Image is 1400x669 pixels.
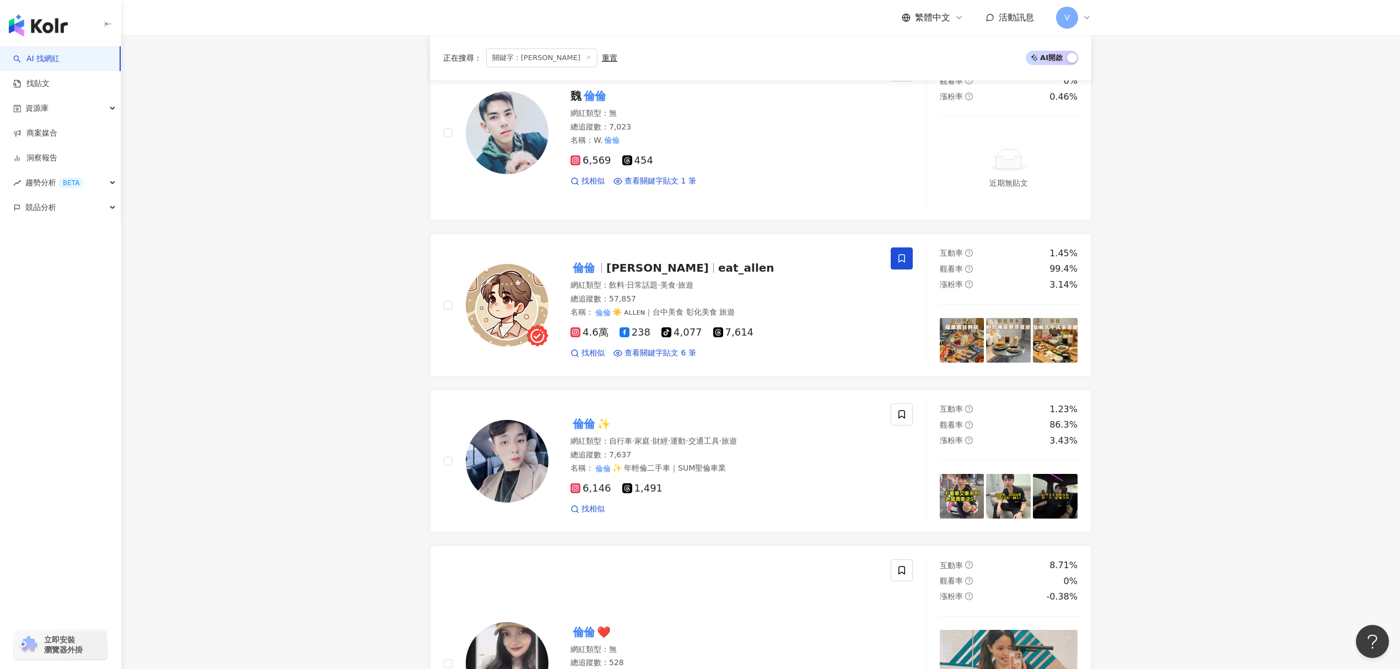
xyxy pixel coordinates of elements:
[965,249,973,257] span: question-circle
[719,436,721,445] span: ·
[581,176,605,187] span: 找相似
[18,636,39,654] img: chrome extension
[624,280,627,289] span: ·
[1049,559,1078,571] div: 8.71%
[13,78,50,89] a: 找貼文
[986,318,1031,363] img: post-image
[1049,247,1078,260] div: 1.45%
[570,327,609,338] span: 4.6萬
[570,176,605,187] a: 找相似
[1064,75,1078,87] div: 0%
[602,53,617,62] div: 重置
[676,280,678,289] span: ·
[986,474,1031,519] img: post-image
[940,265,963,273] span: 觀看率
[570,450,877,461] div: 總追蹤數 ： 7,637
[613,176,696,187] a: 查看關鍵字貼文 1 筆
[940,592,963,601] span: 漲粉率
[570,504,605,515] a: 找相似
[1049,263,1078,275] div: 99.4%
[1046,591,1078,603] div: -0.38%
[624,176,696,187] span: 查看關鍵字貼文 1 筆
[570,294,877,305] div: 總追蹤數 ： 57,857
[627,280,658,289] span: 日常話題
[603,134,622,146] mark: 倫倫
[13,153,57,164] a: 洞察報告
[570,644,877,655] div: 網紅類型 ： 無
[570,436,877,447] div: 網紅類型 ：
[466,264,548,347] img: KOL Avatar
[999,12,1034,23] span: 活動訊息
[940,249,963,257] span: 互動率
[624,348,696,359] span: 查看關鍵字貼文 6 筆
[570,108,877,119] div: 網紅類型 ： 無
[594,306,612,319] mark: 倫倫
[430,234,1091,376] a: KOL Avatar倫倫[PERSON_NAME]eat_allen網紅類型：飲料·日常話題·美食·旅遊總追蹤數：57,857名稱：倫倫☀️ ᴀʟʟᴇɴ｜台中美食 彰化美食 旅遊4.6萬2384...
[678,280,693,289] span: 旅遊
[965,592,973,600] span: question-circle
[44,635,83,655] span: 立即安裝 瀏覽器外掛
[670,436,686,445] span: 運動
[1049,435,1078,447] div: 3.43%
[612,463,726,472] span: ✨ 年輕倫二手車｜SUM聖倫車業
[609,280,624,289] span: 飲料
[570,462,726,474] span: 名稱 ：
[609,436,632,445] span: 自行車
[940,404,963,413] span: 互動率
[653,436,668,445] span: 財經
[597,625,611,639] span: ❤️
[668,436,670,445] span: ·
[570,259,597,277] mark: 倫倫
[965,93,973,100] span: question-circle
[686,436,688,445] span: ·
[1033,318,1078,363] img: post-image
[606,261,709,274] span: [PERSON_NAME]
[1049,279,1078,291] div: 3.14%
[570,134,621,146] span: 名稱 ：
[25,96,49,121] span: 資源庫
[632,436,634,445] span: ·
[989,177,1028,189] div: 近期無貼文
[486,48,597,67] span: 關鍵字：[PERSON_NAME]
[1356,625,1389,658] iframe: Help Scout Beacon - Open
[1033,474,1078,519] img: post-image
[13,53,60,64] a: searchAI 找網紅
[9,14,68,36] img: logo
[721,436,737,445] span: 旅遊
[940,92,963,101] span: 漲粉率
[581,87,608,105] mark: 倫倫
[570,623,597,641] mark: 倫倫
[718,261,774,274] span: eat_allen
[965,561,973,569] span: question-circle
[570,122,877,133] div: 總追蹤數 ： 7,023
[940,436,963,445] span: 漲粉率
[658,280,660,289] span: ·
[466,91,548,174] img: KOL Avatar
[660,280,676,289] span: 美食
[1064,575,1078,587] div: 0%
[940,280,963,289] span: 漲粉率
[1049,419,1078,431] div: 86.3%
[622,155,653,166] span: 454
[13,128,57,139] a: 商案媒合
[58,177,84,188] div: BETA
[581,504,605,515] span: 找相似
[940,420,963,429] span: 觀看率
[688,436,719,445] span: 交通工具
[915,12,950,24] span: 繁體中文
[965,280,973,288] span: question-circle
[1049,403,1078,416] div: 1.23%
[965,265,973,273] span: question-circle
[570,657,877,668] div: 總追蹤數 ： 528
[650,436,652,445] span: ·
[965,405,973,413] span: question-circle
[612,307,735,316] span: ☀️ ᴀʟʟᴇɴ｜台中美食 彰化美食 旅遊
[940,77,963,85] span: 觀看率
[940,318,984,363] img: post-image
[594,136,603,144] span: W.
[443,53,482,62] span: 正在搜尋 ：
[965,577,973,585] span: question-circle
[570,306,735,319] span: 名稱 ：
[940,576,963,585] span: 觀看率
[965,421,973,429] span: question-circle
